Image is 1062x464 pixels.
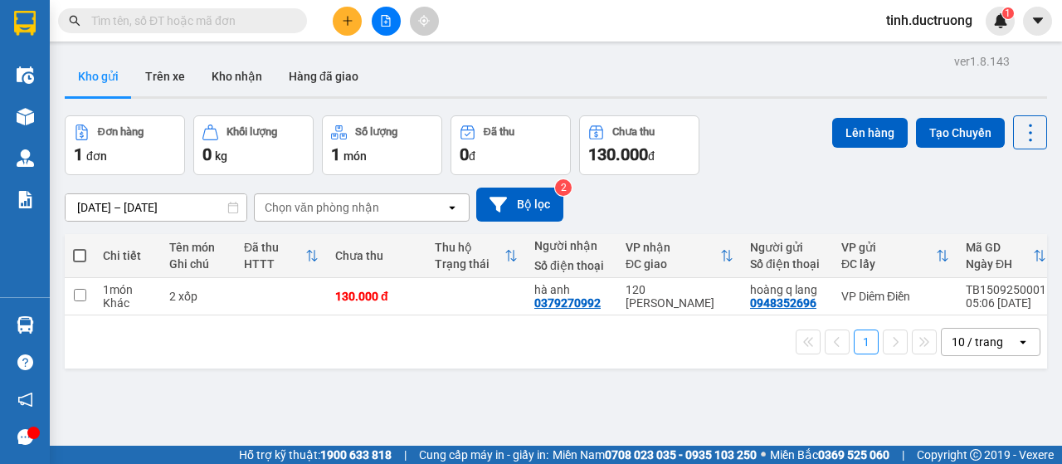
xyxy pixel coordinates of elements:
strong: 0708 023 035 - 0935 103 250 [605,448,757,462]
button: Tạo Chuyến [916,118,1005,148]
div: VP nhận [626,241,720,254]
img: warehouse-icon [17,149,34,167]
img: logo-vxr [14,11,36,36]
div: HTTT [244,257,305,271]
span: 0 [460,144,469,164]
th: Toggle SortBy [236,234,327,278]
span: file-add [380,15,392,27]
div: Mã GD [966,241,1033,254]
span: question-circle [17,354,33,370]
div: Số lượng [355,126,397,138]
button: Bộ lọc [476,188,563,222]
img: warehouse-icon [17,108,34,125]
div: 130.000 đ [335,290,418,303]
span: tinh.ductruong [873,10,986,31]
div: Chưa thu [335,249,418,262]
strong: 0369 525 060 [818,448,889,462]
span: notification [17,392,33,408]
span: kg [215,149,227,163]
th: Toggle SortBy [617,234,742,278]
div: VP Diêm Điền [841,290,949,303]
span: ⚪️ [761,452,766,458]
span: message [17,429,33,445]
div: Khối lượng [227,126,277,138]
input: Tìm tên, số ĐT hoặc mã đơn [91,12,287,30]
button: Trên xe [132,56,198,96]
button: Kho nhận [198,56,275,96]
span: món [343,149,367,163]
div: Chọn văn phòng nhận [265,199,379,216]
div: Tên món [169,241,227,254]
span: đơn [86,149,107,163]
svg: open [446,201,459,214]
div: 0948352696 [750,296,816,310]
div: 2 xốp [169,290,227,303]
sup: 2 [555,179,572,196]
span: Cung cấp máy in - giấy in: [419,446,548,464]
strong: 1900 633 818 [320,448,392,462]
div: hoàng q lang [750,283,825,296]
span: 1 [74,144,83,164]
div: Thu hộ [435,241,504,254]
span: search [69,15,80,27]
th: Toggle SortBy [833,234,957,278]
div: Đơn hàng [98,126,144,138]
div: VP gửi [841,241,936,254]
button: Đã thu0đ [451,115,571,175]
div: Người nhận [534,239,609,252]
div: Ghi chú [169,257,227,271]
div: 120 [PERSON_NAME] [626,283,733,310]
button: Đơn hàng1đơn [65,115,185,175]
button: Lên hàng [832,118,908,148]
img: solution-icon [17,191,34,208]
div: Khác [103,296,153,310]
button: aim [410,7,439,36]
div: Số điện thoại [750,257,825,271]
svg: open [1016,335,1030,349]
div: Trạng thái [435,257,504,271]
div: Đã thu [244,241,305,254]
div: ver 1.8.143 [954,52,1010,71]
span: 1 [331,144,340,164]
img: icon-new-feature [993,13,1008,28]
th: Toggle SortBy [426,234,526,278]
div: 1 món [103,283,153,296]
button: Hàng đã giao [275,56,372,96]
span: Hỗ trợ kỹ thuật: [239,446,392,464]
span: aim [418,15,430,27]
span: caret-down [1030,13,1045,28]
sup: 1 [1002,7,1014,19]
button: Kho gửi [65,56,132,96]
span: Miền Bắc [770,446,889,464]
span: plus [342,15,353,27]
th: Toggle SortBy [957,234,1055,278]
div: 05:06 [DATE] [966,296,1046,310]
div: Chưa thu [612,126,655,138]
img: warehouse-icon [17,66,34,84]
div: 0379270992 [534,296,601,310]
input: Select a date range. [66,194,246,221]
div: ĐC giao [626,257,720,271]
div: Người gửi [750,241,825,254]
button: Chưa thu130.000đ [579,115,699,175]
span: copyright [970,449,982,461]
button: caret-down [1023,7,1052,36]
span: đ [648,149,655,163]
div: TB1509250001 [966,283,1046,296]
div: ĐC lấy [841,257,936,271]
div: hà anh [534,283,609,296]
div: Đã thu [484,126,514,138]
button: Số lượng1món [322,115,442,175]
button: Khối lượng0kg [193,115,314,175]
img: warehouse-icon [17,316,34,334]
span: | [404,446,407,464]
span: 1 [1005,7,1011,19]
div: Số điện thoại [534,259,609,272]
span: 0 [202,144,212,164]
span: đ [469,149,475,163]
button: plus [333,7,362,36]
button: file-add [372,7,401,36]
div: 10 / trang [952,334,1003,350]
div: Chi tiết [103,249,153,262]
div: Ngày ĐH [966,257,1033,271]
